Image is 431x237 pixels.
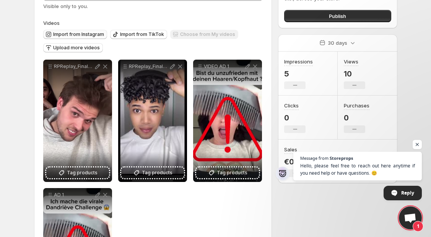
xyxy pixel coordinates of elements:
button: Tag products [46,167,109,178]
span: Message from [300,156,329,160]
span: Visible only to you. [43,3,88,9]
p: 5 [284,69,313,78]
span: Tag products [142,169,172,177]
div: Open chat [399,206,422,229]
span: Import from Instagram [53,31,104,37]
span: Storeprops [330,156,353,160]
h3: Purchases [344,102,369,109]
span: Tag products [217,169,247,177]
span: Reply [401,186,414,200]
h3: Sales [284,146,297,153]
button: Tag products [121,167,184,178]
p: 0 [284,113,306,122]
h3: Views [344,58,358,65]
p: 0 [344,113,369,122]
button: Publish [284,10,391,22]
span: Hello, please feel free to reach out here anytime if you need help or have questions. 😊 [300,162,415,177]
span: Publish [329,12,346,20]
div: RPReplay_Final1745311712 2Tag products [43,60,112,182]
p: 30 days [328,39,347,47]
div: VIDEO AD 1Tag products [193,60,262,182]
button: Tag products [196,167,259,178]
span: Tag products [67,169,98,177]
div: RPReplay_Final1745311809Tag products [118,60,187,182]
p: €0.00 [284,157,306,166]
span: Videos [43,20,60,26]
span: Import from TikTok [120,31,164,37]
button: Import from Instagram [43,30,107,39]
h3: Impressions [284,58,313,65]
span: 1 [413,221,423,232]
span: Upload more videos [53,45,100,51]
button: Upload more videos [43,43,103,52]
button: Import from TikTok [110,30,167,39]
p: RPReplay_Final1745311712 2 [54,63,94,70]
p: 10 [344,69,365,78]
h3: Clicks [284,102,299,109]
p: AD 1 [54,192,94,198]
p: RPReplay_Final1745311809 [129,63,169,70]
p: VIDEO AD 1 [204,63,244,70]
